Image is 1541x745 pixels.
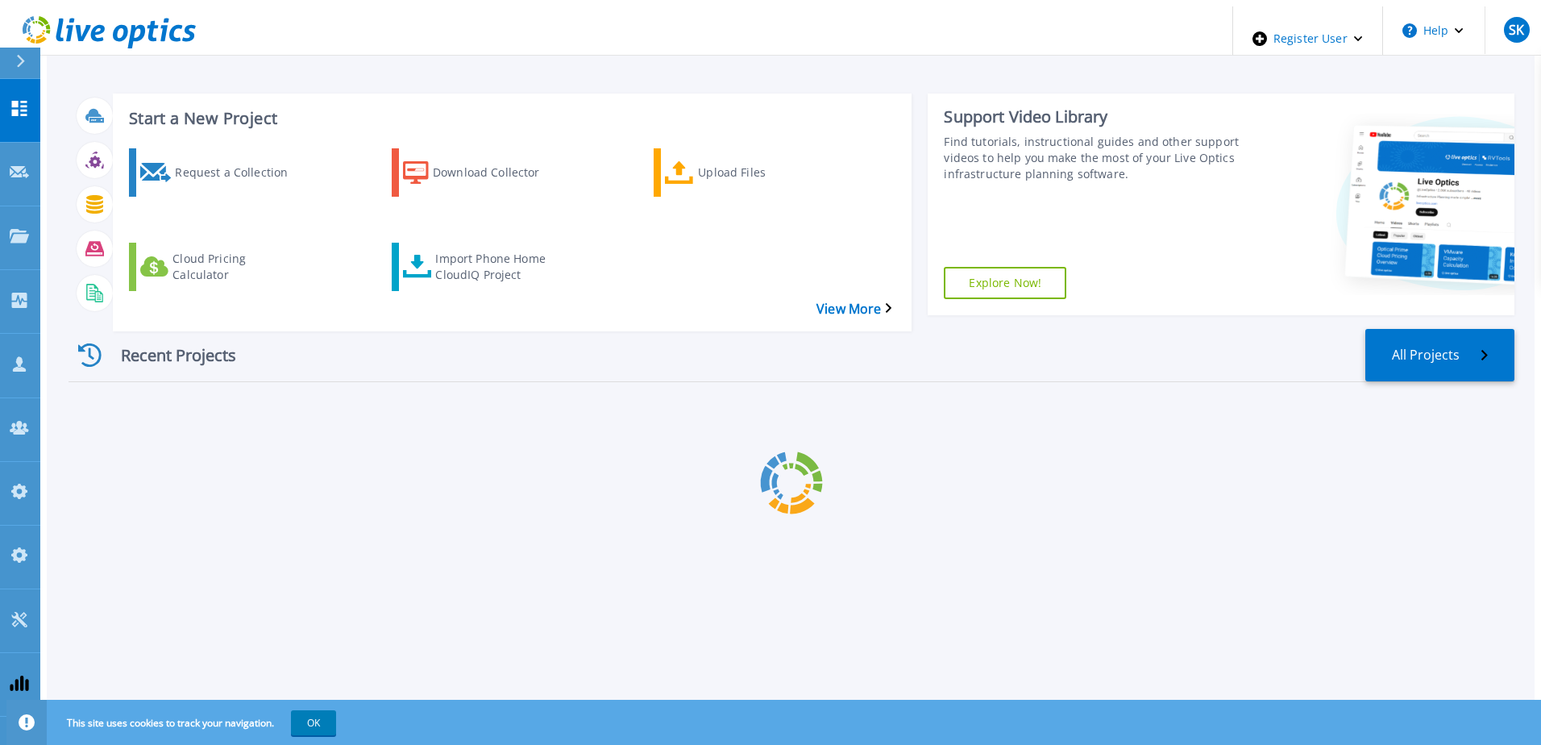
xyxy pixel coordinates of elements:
[944,267,1066,299] a: Explore Now!
[698,152,827,193] div: Upload Files
[654,148,849,197] a: Upload Files
[944,134,1243,182] div: Find tutorials, instructional guides and other support videos to help you make the most of your L...
[433,152,562,193] div: Download Collector
[69,335,262,375] div: Recent Projects
[129,110,891,127] h3: Start a New Project
[944,106,1243,127] div: Support Video Library
[129,243,324,291] a: Cloud Pricing Calculator
[129,148,324,197] a: Request a Collection
[291,710,336,735] button: OK
[816,302,891,317] a: View More
[172,247,301,287] div: Cloud Pricing Calculator
[175,152,304,193] div: Request a Collection
[1365,329,1514,381] a: All Projects
[1233,6,1382,71] div: Register User
[392,148,587,197] a: Download Collector
[51,710,336,735] span: This site uses cookies to track your navigation.
[1383,6,1484,55] button: Help
[435,247,564,287] div: Import Phone Home CloudIQ Project
[1509,23,1524,36] span: SK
